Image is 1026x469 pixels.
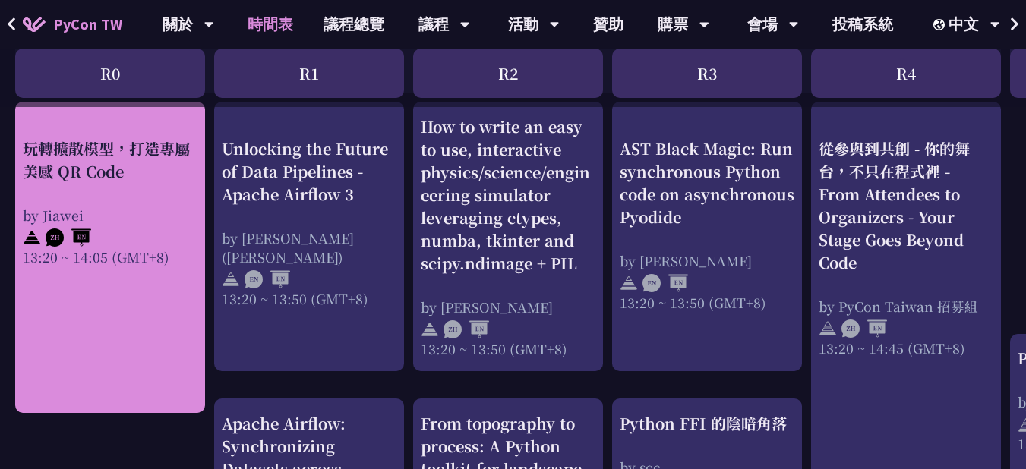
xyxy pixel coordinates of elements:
[620,137,794,228] div: AST Black Magic: Run synchronous Python code on asynchronous Pyodide
[15,49,205,98] div: R0
[222,288,396,307] div: 13:20 ~ 13:50 (GMT+8)
[23,205,197,224] div: by Jiawei
[421,115,595,275] div: How to write an easy to use, interactive physics/science/engineering simulator leveraging ctypes,...
[421,115,595,358] a: How to write an easy to use, interactive physics/science/engineering simulator leveraging ctypes,...
[811,49,1001,98] div: R4
[23,228,41,247] img: svg+xml;base64,PHN2ZyB4bWxucz0iaHR0cDovL3d3dy53My5vcmcvMjAwMC9zdmciIHdpZHRoPSIyNCIgaGVpZ2h0PSIyNC...
[421,339,595,358] div: 13:20 ~ 13:50 (GMT+8)
[214,49,404,98] div: R1
[222,137,396,205] div: Unlocking the Future of Data Pipelines - Apache Airflow 3
[8,5,137,43] a: PyCon TW
[620,115,794,358] a: AST Black Magic: Run synchronous Python code on asynchronous Pyodide by [PERSON_NAME] 13:20 ~ 13:...
[421,320,439,338] img: svg+xml;base64,PHN2ZyB4bWxucz0iaHR0cDovL3d3dy53My5vcmcvMjAwMC9zdmciIHdpZHRoPSIyNCIgaGVpZ2h0PSIyNC...
[245,270,290,288] img: ENEN.5a408d1.svg
[23,17,46,32] img: Home icon of PyCon TW 2025
[222,228,396,266] div: by [PERSON_NAME] ([PERSON_NAME])
[819,319,837,338] img: svg+xml;base64,PHN2ZyB4bWxucz0iaHR0cDovL3d3dy53My5vcmcvMjAwMC9zdmciIHdpZHRoPSIyNCIgaGVpZ2h0PSIyNC...
[819,338,993,357] div: 13:20 ~ 14:45 (GMT+8)
[46,228,91,247] img: ZHEN.371966e.svg
[642,274,688,292] img: ENEN.5a408d1.svg
[620,412,794,435] div: Python FFI 的陰暗角落
[23,137,197,182] div: 玩轉擴散模型，打造專屬美感 QR Code
[933,19,949,30] img: Locale Icon
[612,49,802,98] div: R3
[444,320,489,338] img: ZHEN.371966e.svg
[23,247,197,266] div: 13:20 ~ 14:05 (GMT+8)
[222,115,396,358] a: Unlocking the Future of Data Pipelines - Apache Airflow 3 by [PERSON_NAME] ([PERSON_NAME]) 13:20 ...
[421,297,595,316] div: by [PERSON_NAME]
[620,292,794,311] div: 13:20 ~ 13:50 (GMT+8)
[620,274,638,292] img: svg+xml;base64,PHN2ZyB4bWxucz0iaHR0cDovL3d3dy53My5vcmcvMjAwMC9zdmciIHdpZHRoPSIyNCIgaGVpZ2h0PSIyNC...
[413,49,603,98] div: R2
[841,319,887,338] img: ZHEN.371966e.svg
[222,270,240,288] img: svg+xml;base64,PHN2ZyB4bWxucz0iaHR0cDovL3d3dy53My5vcmcvMjAwMC9zdmciIHdpZHRoPSIyNCIgaGVpZ2h0PSIyNC...
[819,296,993,315] div: by PyCon Taiwan 招募組
[819,137,993,273] div: 從參與到共創 - 你的舞台，不只在程式裡 - From Attendees to Organizers - Your Stage Goes Beyond Code
[53,13,122,36] span: PyCon TW
[23,115,197,400] a: 玩轉擴散模型，打造專屬美感 QR Code by Jiawei 13:20 ~ 14:05 (GMT+8)
[620,250,794,269] div: by [PERSON_NAME]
